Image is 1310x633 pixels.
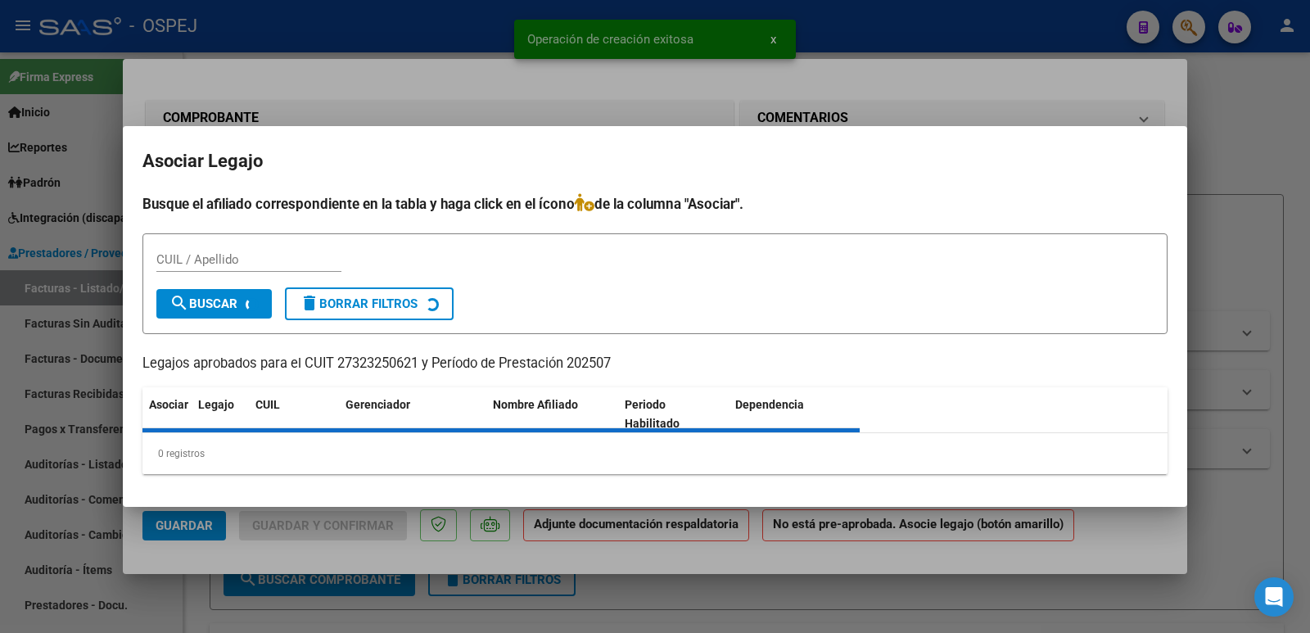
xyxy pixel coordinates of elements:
[169,296,237,311] span: Buscar
[142,146,1168,177] h2: Asociar Legajo
[729,387,861,441] datatable-header-cell: Dependencia
[255,398,280,411] span: CUIL
[285,287,454,320] button: Borrar Filtros
[156,289,272,319] button: Buscar
[142,433,1168,474] div: 0 registros
[300,293,319,313] mat-icon: delete
[625,398,680,430] span: Periodo Habilitado
[1254,577,1294,617] div: Open Intercom Messenger
[192,387,249,441] datatable-header-cell: Legajo
[142,193,1168,215] h4: Busque el afiliado correspondiente en la tabla y haga click en el ícono de la columna "Asociar".
[249,387,339,441] datatable-header-cell: CUIL
[142,354,1168,374] p: Legajos aprobados para el CUIT 27323250621 y Período de Prestación 202507
[618,387,729,441] datatable-header-cell: Periodo Habilitado
[493,398,578,411] span: Nombre Afiliado
[486,387,618,441] datatable-header-cell: Nombre Afiliado
[149,398,188,411] span: Asociar
[339,387,486,441] datatable-header-cell: Gerenciador
[300,296,418,311] span: Borrar Filtros
[198,398,234,411] span: Legajo
[735,398,804,411] span: Dependencia
[346,398,410,411] span: Gerenciador
[169,293,189,313] mat-icon: search
[142,387,192,441] datatable-header-cell: Asociar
